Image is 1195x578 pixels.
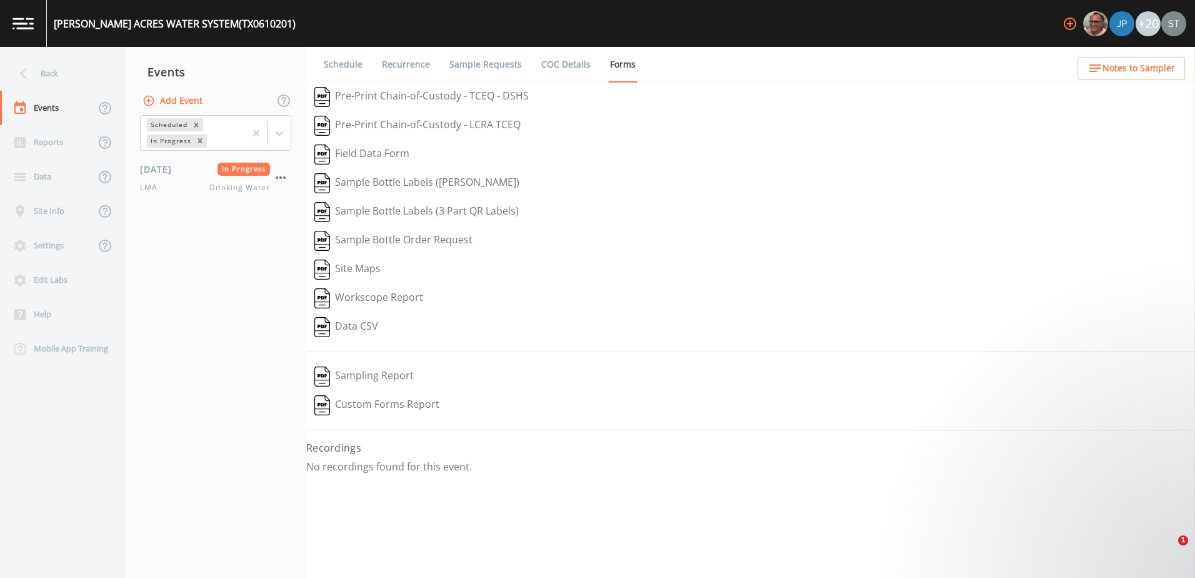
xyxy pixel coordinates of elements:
img: svg%3e [314,144,330,165]
a: Sample Requests [447,47,524,82]
span: Notes to Sampler [1102,61,1175,76]
img: svg%3e [314,367,330,387]
img: svg%3e [314,395,330,415]
div: Remove Scheduled [189,118,203,131]
span: LMA [140,182,165,193]
img: 41241ef155101aa6d92a04480b0d0000 [1109,11,1134,36]
img: svg%3e [314,260,330,280]
button: Pre-Print Chain-of-Custody - LCRA TCEQ [306,111,529,140]
span: [DATE] [140,163,181,176]
a: COC Details [539,47,592,82]
div: Joshua gere Paul [1109,11,1135,36]
img: svg%3e [314,288,330,308]
button: Custom Forms Report [306,391,447,420]
div: [PERSON_NAME] ACRES WATER SYSTEM (TX0610201) [54,16,296,31]
button: Add Event [140,89,207,113]
iframe: Intercom live chat [1152,535,1182,565]
img: svg%3e [314,202,330,222]
span: In Progress [217,163,271,176]
button: Notes to Sampler [1077,57,1185,80]
a: Recurrence [380,47,432,82]
a: Forms [608,47,637,83]
p: No recordings found for this event. [306,460,1195,473]
img: svg%3e [314,317,330,337]
button: Sample Bottle Labels ([PERSON_NAME]) [306,169,527,198]
img: e2d790fa78825a4bb76dcb6ab311d44c [1083,11,1108,36]
img: svg%3e [314,173,330,193]
h4: Recordings [306,440,1195,455]
img: svg%3e [314,87,330,107]
a: [DATE]In ProgressLMADrinking Water [125,153,306,204]
div: In Progress [147,134,193,148]
button: Site Maps [306,255,389,284]
button: Workscope Report [306,284,431,313]
span: Drinking Water [209,182,270,193]
div: Scheduled [147,118,189,131]
img: svg%3e [314,231,330,251]
button: Data CSV [306,313,386,342]
button: Sampling Report [306,362,422,391]
img: logo [12,18,34,29]
button: Sample Bottle Labels (3 Part QR Labels) [306,198,527,226]
div: Events [125,56,306,88]
div: Remove In Progress [193,134,207,148]
div: +20 [1136,11,1161,36]
button: Field Data Form [306,140,417,169]
img: 8315ae1e0460c39f28dd315f8b59d613 [1161,11,1186,36]
span: 1 [1178,535,1188,545]
button: Pre-Print Chain-of-Custody - TCEQ - DSHS [306,83,537,111]
img: svg%3e [314,116,330,136]
a: Schedule [322,47,364,82]
div: Mike Franklin [1082,11,1109,36]
button: Sample Bottle Order Request [306,226,481,255]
